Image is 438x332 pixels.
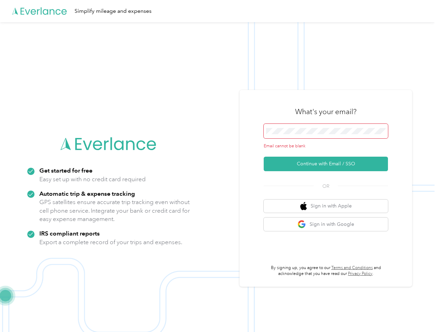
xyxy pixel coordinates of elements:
h3: What's your email? [295,107,357,117]
p: GPS satellites ensure accurate trip tracking even without cell phone service. Integrate your bank... [39,198,190,223]
div: Email cannot be blank [264,143,388,149]
a: Privacy Policy [348,271,372,276]
button: google logoSign in with Google [264,218,388,231]
p: By signing up, you agree to our and acknowledge that you have read our . [264,265,388,277]
div: Simplify mileage and expenses [75,7,152,16]
p: Export a complete record of your trips and expenses. [39,238,182,247]
a: Terms and Conditions [331,265,373,270]
strong: IRS compliant reports [39,230,100,237]
img: google logo [298,220,306,229]
button: Continue with Email / SSO [264,157,388,171]
strong: Get started for free [39,167,93,174]
span: OR [314,183,338,190]
img: apple logo [300,202,307,211]
button: apple logoSign in with Apple [264,200,388,213]
p: Easy set up with no credit card required [39,175,146,184]
strong: Automatic trip & expense tracking [39,190,135,197]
